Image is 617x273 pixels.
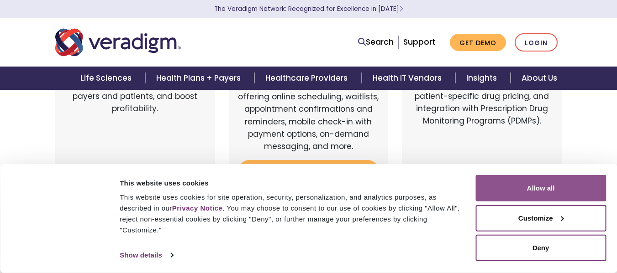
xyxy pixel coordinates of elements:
button: Deny [475,235,606,261]
a: Show details [120,248,173,262]
a: About Us [511,67,568,90]
a: Privacy Notice [172,204,222,212]
span: Learn More [399,5,403,13]
a: The Veradigm Network: Recognized for Excellence in [DATE]Learn More [214,5,403,13]
div: This website uses cookies for site operation, security, personalization, and analytics purposes, ... [120,192,465,236]
a: Life Sciences [69,67,145,90]
button: Customize [475,205,606,231]
a: Health IT Vendors [362,67,455,90]
p: Veradigm FollowMyHealth's Mobile Patient Experience enhances patient access via mobile devices, o... [238,54,380,153]
a: Login [515,33,558,52]
a: Healthcare Providers [254,67,361,90]
p: A comprehensive solution that simplifies prescribing for healthcare providers with features like ... [411,41,553,161]
a: Get Demo [450,34,506,52]
a: Health Plans + Payers [145,67,254,90]
a: Support [403,36,435,47]
a: Insights [455,67,511,90]
div: This website uses cookies [120,177,465,188]
p: Web-based, user-friendly solutions that help providers and practice administrators enhance revenu... [64,41,206,161]
a: Search [358,36,394,48]
button: Allow all [475,175,606,201]
a: Login to Veradigm FollowMyHealth [238,160,380,190]
img: Veradigm logo [55,27,181,57]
